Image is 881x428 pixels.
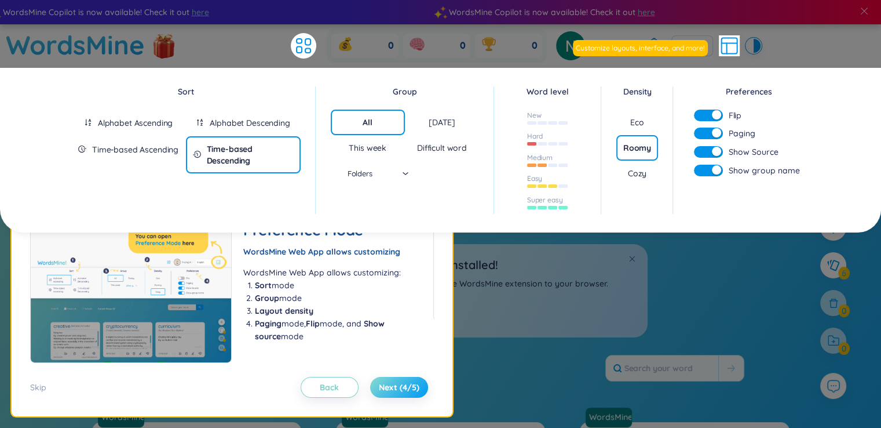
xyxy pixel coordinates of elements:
[78,145,86,153] span: field-time
[688,85,810,98] div: Preferences
[527,111,542,120] div: New
[255,279,422,292] li: mode
[84,118,92,126] span: sort-ascending
[460,39,466,52] span: 0
[255,318,282,329] b: Paging
[243,266,422,279] p: WordsMine Web App allows customizing:
[527,174,543,183] div: Easy
[152,28,176,63] img: flashSalesIcon.a7f4f837.png
[349,142,386,154] div: This week
[30,381,46,394] div: Skip
[255,292,422,304] li: mode
[729,127,755,140] span: Paging
[628,168,646,179] div: Cozy
[429,117,455,128] div: [DATE]
[97,411,145,423] a: WordsMine
[584,411,633,423] a: WordsMine
[98,408,149,427] a: WordsMine
[363,117,372,128] div: All
[306,318,320,329] b: Flip
[370,377,428,398] button: Next (4/5)
[527,195,563,205] div: Super easy
[616,85,657,98] div: Density
[606,356,718,381] input: Search your word
[729,110,741,121] span: Flip
[417,142,467,154] div: Difficult word
[556,31,585,60] img: avatar
[729,164,800,177] span: Show group name
[623,142,651,154] div: Roomy
[630,117,644,128] div: Eco
[243,245,422,258] div: WordsMine Web App allows customizing
[556,31,588,60] a: avatar
[193,150,201,158] span: field-time
[255,317,422,343] li: mode, mode, and mode
[255,306,313,316] b: Layout density
[255,280,272,291] b: Sort
[509,85,586,98] div: Word level
[98,117,173,129] div: Alphabet Ascending
[71,85,301,98] div: Sort
[527,153,553,162] div: Medium
[301,377,359,398] button: Back
[388,39,394,52] span: 0
[638,6,655,19] span: here
[527,132,543,141] div: Hard
[586,408,637,427] a: WordsMine
[331,85,480,98] div: Group
[379,382,419,393] span: Next (4/5)
[342,408,393,427] a: WordsMine
[255,293,279,303] b: Group
[341,411,389,423] a: WordsMine
[192,6,209,19] span: here
[320,382,339,393] span: Back
[729,146,778,158] span: Show Source
[196,118,204,126] span: sort-descending
[210,117,290,129] div: Alphabet Descending
[6,24,145,66] a: WordsMine
[532,39,538,52] span: 0
[92,144,178,155] div: Time-based Ascending
[207,143,294,166] div: Time-based Descending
